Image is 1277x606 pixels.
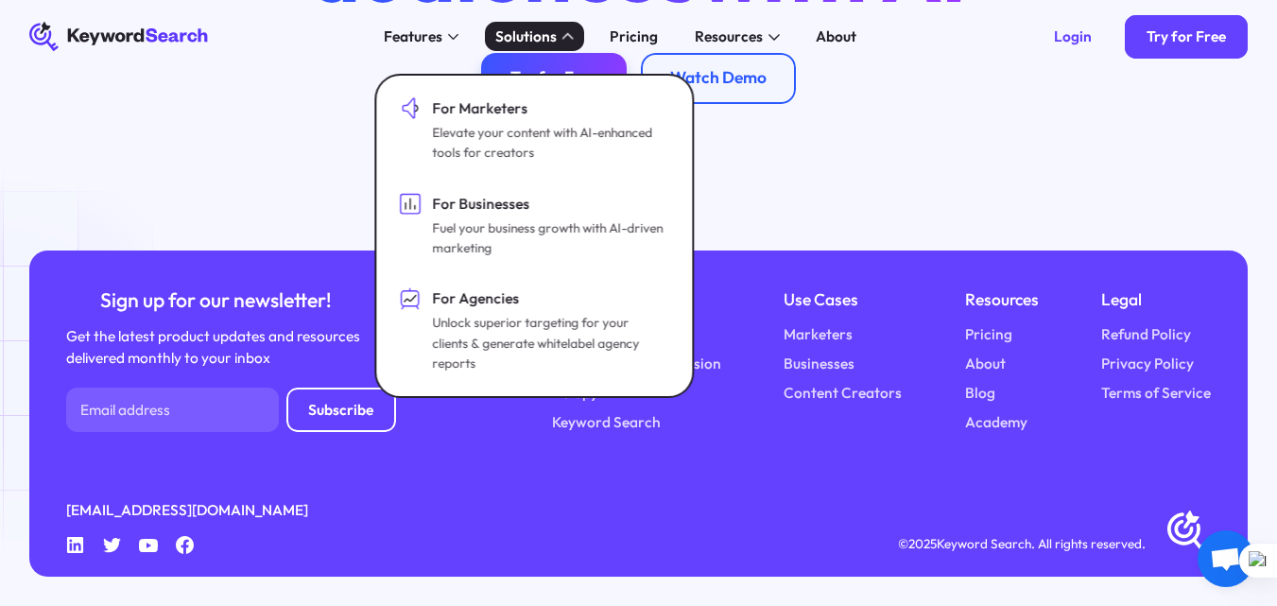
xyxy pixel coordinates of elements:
[66,388,280,432] input: Email address
[784,353,854,374] a: Businesses
[816,26,856,47] div: About
[898,534,1146,554] div: © Keyword Search. All rights reserved.
[1054,27,1092,45] div: Login
[965,411,1027,433] a: Academy
[432,97,666,119] div: For Marketers
[1101,287,1211,313] div: Legal
[1101,323,1191,345] a: Refund Policy
[908,535,937,552] span: 2025
[495,26,557,47] div: Solutions
[965,287,1039,313] div: Resources
[695,26,763,47] div: Resources
[432,123,666,164] div: Elevate your content with AI-enhanced tools for creators
[1198,530,1254,587] div: Open chat
[784,287,902,313] div: Use Cases
[1101,353,1194,374] a: Privacy Policy
[965,323,1012,345] a: Pricing
[784,323,853,345] a: Marketers
[432,218,666,259] div: Fuel your business growth with AI-driven marketing
[599,22,669,51] a: Pricing
[388,277,681,385] a: For AgenciesUnlock superior targeting for your clients & generate whitelabel agency reports
[1125,15,1249,60] a: Try for Free
[66,287,367,315] div: Sign up for our newsletter!
[805,22,868,51] a: About
[552,411,661,433] a: Keyword Search
[670,68,767,89] div: Watch Demo
[784,382,902,404] a: Content Creators
[432,287,666,309] div: For Agencies
[1031,15,1113,60] a: Login
[610,26,658,47] div: Pricing
[388,182,681,269] a: For BusinessesFuel your business growth with AI-driven marketing
[286,388,396,432] input: Subscribe
[432,313,666,373] div: Unlock superior targeting for your clients & generate whitelabel agency reports
[965,353,1006,374] a: About
[66,499,308,521] a: [EMAIL_ADDRESS][DOMAIN_NAME]
[1147,27,1226,45] div: Try for Free
[388,86,681,174] a: For MarketersElevate your content with AI-enhanced tools for creators
[965,382,995,404] a: Blog
[432,193,666,215] div: For Businesses
[375,74,694,398] nav: Solutions
[384,26,442,47] div: Features
[1101,382,1211,404] a: Terms of Service
[66,388,396,432] form: Newsletter Form
[66,325,367,370] div: Get the latest product updates and resources delivered monthly to your inbox
[641,53,796,104] a: Watch Demo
